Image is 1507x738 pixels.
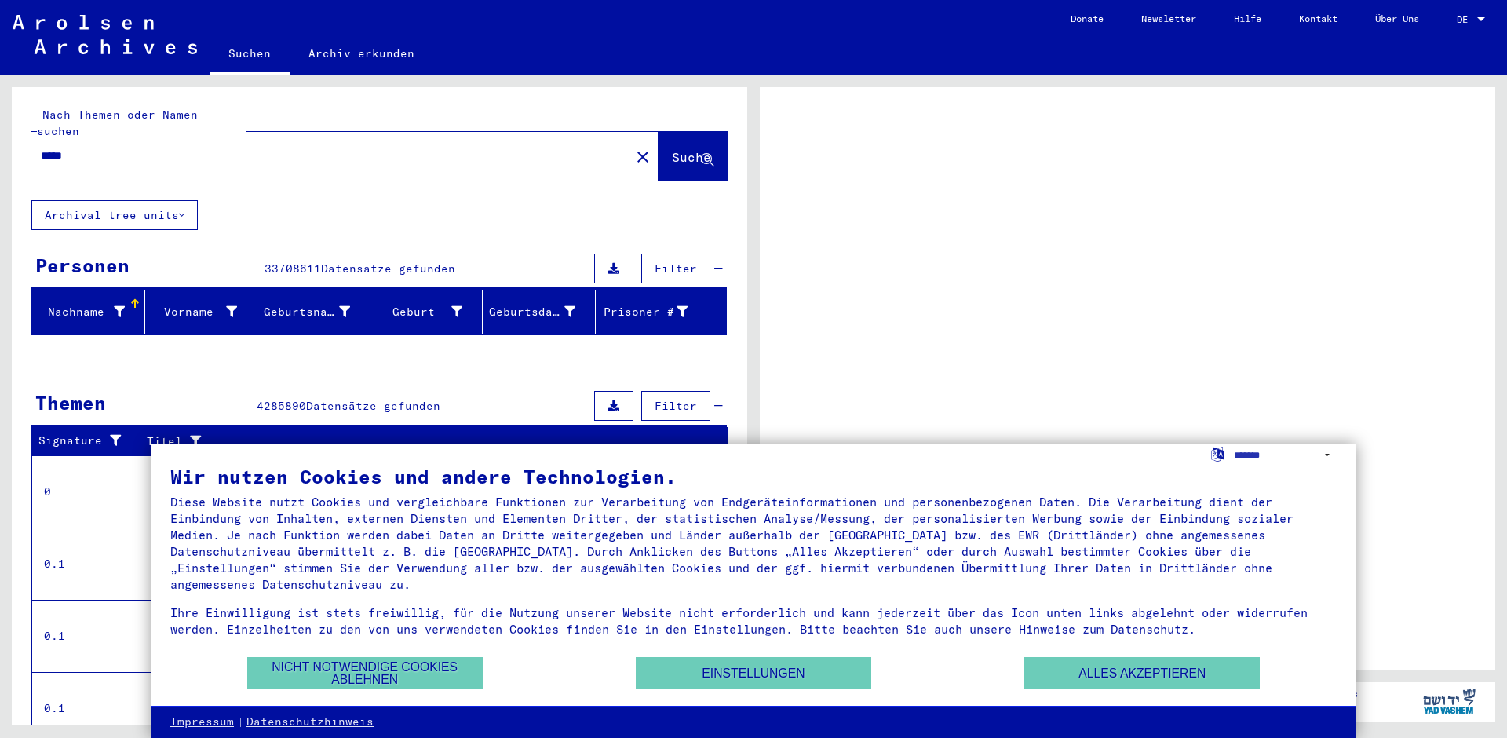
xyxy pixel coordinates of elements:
button: Suche [659,132,728,181]
div: Prisoner # [602,299,708,324]
span: Suche [672,149,711,165]
div: Vorname [151,299,257,324]
div: Geburt‏ [377,304,463,320]
button: Einstellungen [636,657,871,689]
div: Titel [147,433,696,450]
mat-icon: close [633,148,652,166]
div: Nachname [38,299,144,324]
button: Clear [627,141,659,172]
a: Suchen [210,35,290,75]
span: Datensätze gefunden [321,261,455,276]
mat-header-cell: Geburtsname [257,290,370,334]
select: Sprache auswählen [1234,444,1337,466]
div: Geburtsdatum [489,299,595,324]
button: Archival tree units [31,200,198,230]
mat-header-cell: Geburt‏ [370,290,483,334]
div: Prisoner # [602,304,688,320]
td: 0.1 [32,600,140,672]
div: Geburtsdatum [489,304,575,320]
td: 0.1 [32,528,140,600]
mat-header-cell: Prisoner # [596,290,727,334]
label: Sprache auswählen [1210,446,1226,461]
mat-header-cell: Vorname [145,290,258,334]
div: Signature [38,429,144,454]
mat-header-cell: Nachname [32,290,145,334]
span: Filter [655,399,697,413]
a: Impressum [170,714,234,730]
button: Filter [641,391,710,421]
img: Arolsen_neg.svg [13,15,197,54]
span: Filter [655,261,697,276]
div: Diese Website nutzt Cookies und vergleichbare Funktionen zur Verarbeitung von Endgeräteinformatio... [170,494,1337,593]
div: Nachname [38,304,125,320]
span: 33708611 [265,261,321,276]
div: Titel [147,429,712,454]
div: Geburtsname [264,304,350,320]
a: Archiv erkunden [290,35,433,72]
span: DE [1457,14,1474,25]
div: Vorname [151,304,238,320]
div: Wir nutzen Cookies und andere Technologien. [170,467,1337,486]
div: Personen [35,251,130,279]
mat-header-cell: Geburtsdatum [483,290,596,334]
div: Geburt‏ [377,299,483,324]
a: Datenschutzhinweis [246,714,374,730]
mat-label: Nach Themen oder Namen suchen [37,108,198,138]
span: 4285890 [257,399,306,413]
button: Filter [641,254,710,283]
button: Alles akzeptieren [1024,657,1260,689]
div: Ihre Einwilligung ist stets freiwillig, für die Nutzung unserer Website nicht erforderlich und ka... [170,605,1337,638]
div: Signature [38,433,128,449]
div: Themen [35,389,106,417]
div: Geburtsname [264,299,370,324]
button: Nicht notwendige Cookies ablehnen [247,657,483,689]
img: yv_logo.png [1420,681,1479,721]
td: 0 [32,455,140,528]
span: Datensätze gefunden [306,399,440,413]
